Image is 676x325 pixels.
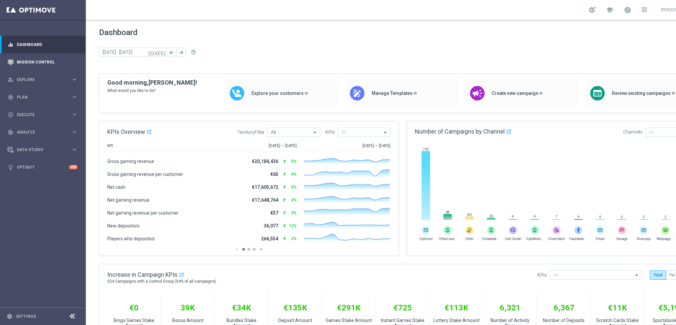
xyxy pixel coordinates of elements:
[606,6,613,14] span: school
[17,113,71,117] span: Execute
[8,42,14,48] i: equalizer
[7,95,78,100] button: gps_fixed Plan keyboard_arrow_right
[7,77,78,82] button: person_search Explore keyboard_arrow_right
[8,164,14,170] i: lightbulb
[71,129,78,135] i: keyboard_arrow_right
[69,165,78,169] div: +10
[8,129,71,135] div: Analyze
[8,147,71,153] div: Data Studio
[8,53,78,71] div: Mission Control
[17,78,71,82] span: Explore
[7,112,78,117] button: play_circle_outline Execute keyboard_arrow_right
[17,148,71,152] span: Data Studio
[71,76,78,83] i: keyboard_arrow_right
[16,314,36,318] a: Settings
[17,53,78,71] a: Mission Control
[8,112,14,118] i: play_circle_outline
[8,94,71,100] div: Plan
[8,112,71,118] div: Execute
[8,36,78,53] div: Dashboard
[8,77,71,83] div: Explore
[7,313,13,319] i: settings
[7,42,78,47] button: equalizer Dashboard
[7,147,78,152] button: Data Studio keyboard_arrow_right
[8,94,14,100] i: gps_fixed
[17,95,71,99] span: Plan
[17,36,78,53] a: Dashboard
[8,77,14,83] i: person_search
[71,94,78,100] i: keyboard_arrow_right
[71,146,78,153] i: keyboard_arrow_right
[17,158,69,176] a: Optibot
[8,158,78,176] div: Optibot
[17,130,71,134] span: Analyze
[7,165,78,170] button: lightbulb Optibot +10
[71,111,78,118] i: keyboard_arrow_right
[7,60,78,65] button: Mission Control
[7,130,78,135] button: track_changes Analyze keyboard_arrow_right
[8,129,14,135] i: track_changes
